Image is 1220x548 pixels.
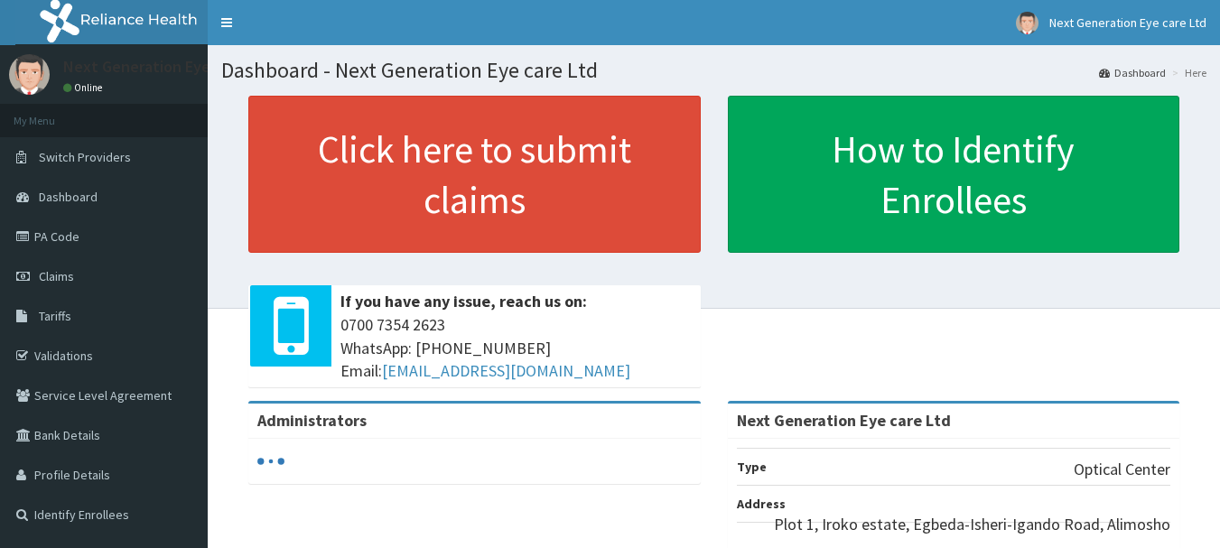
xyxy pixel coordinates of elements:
[737,496,786,512] b: Address
[39,268,74,284] span: Claims
[9,54,50,95] img: User Image
[1099,65,1166,80] a: Dashboard
[1168,65,1206,80] li: Here
[63,81,107,94] a: Online
[221,59,1206,82] h1: Dashboard - Next Generation Eye care Ltd
[1016,12,1038,34] img: User Image
[39,149,131,165] span: Switch Providers
[737,459,767,475] b: Type
[737,410,951,431] strong: Next Generation Eye care Ltd
[257,448,284,475] svg: audio-loading
[39,189,98,205] span: Dashboard
[340,291,587,311] b: If you have any issue, reach us on:
[257,410,367,431] b: Administrators
[382,360,630,381] a: [EMAIL_ADDRESS][DOMAIN_NAME]
[248,96,701,253] a: Click here to submit claims
[39,308,71,324] span: Tariffs
[340,313,692,383] span: 0700 7354 2623 WhatsApp: [PHONE_NUMBER] Email:
[774,513,1170,536] p: Plot 1, Iroko estate, Egbeda-Isheri-Igando Road, Alimosho
[63,59,273,75] p: Next Generation Eye care Ltd
[1049,14,1206,31] span: Next Generation Eye care Ltd
[1074,458,1170,481] p: Optical Center
[728,96,1180,253] a: How to Identify Enrollees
